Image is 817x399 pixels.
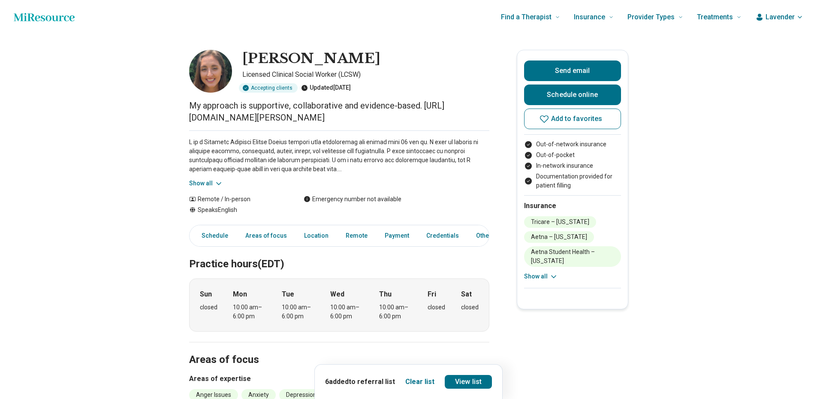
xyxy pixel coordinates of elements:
li: Out-of-network insurance [524,140,621,149]
button: Show all [189,179,223,188]
div: Speaks English [189,206,286,215]
strong: Wed [330,289,344,299]
strong: Tue [282,289,294,299]
span: to referral list [349,378,395,386]
span: Treatments [697,11,733,23]
a: Payment [380,227,414,245]
span: Lavender [766,12,795,22]
button: Lavender [755,12,803,22]
span: Find a Therapist [501,11,552,23]
p: L ip d Sitametc Adipisci Elitse Doeius tempori utla etdoloremag ali enimad mini 06 ven qu. N exer... [189,138,489,174]
a: View list [445,375,492,389]
img: Ariel Diehl, Licensed Clinical Social Worker (LCSW) [189,50,232,93]
div: closed [428,303,445,312]
div: closed [200,303,217,312]
button: Send email [524,60,621,81]
span: Insurance [574,11,605,23]
a: Remote [341,227,373,245]
p: My approach is supportive, collaborative and evidence-based. [URL][DOMAIN_NAME][PERSON_NAME] [189,100,489,124]
div: 10:00 am – 6:00 pm [282,303,315,321]
li: Aetna – [US_STATE] [524,231,594,243]
a: Home page [14,9,75,26]
strong: Thu [379,289,392,299]
a: Schedule [191,227,233,245]
li: Aetna Student Health – [US_STATE] [524,246,621,267]
h1: [PERSON_NAME] [242,50,380,68]
div: Remote / In-person [189,195,286,204]
div: Accepting clients [239,83,298,93]
h3: Areas of expertise [189,374,489,384]
button: Clear list [405,377,434,387]
div: When does the program meet? [189,278,489,332]
div: 10:00 am – 6:00 pm [330,303,363,321]
div: 10:00 am – 6:00 pm [233,303,266,321]
div: Emergency number not available [304,195,401,204]
h2: Practice hours (EDT) [189,236,489,272]
a: Other [471,227,502,245]
div: closed [461,303,479,312]
button: Show all [524,272,558,281]
li: Documentation provided for patient filling [524,172,621,190]
p: Licensed Clinical Social Worker (LCSW) [242,70,489,80]
li: In-network insurance [524,161,621,170]
a: Credentials [421,227,464,245]
li: Tricare – [US_STATE] [524,216,596,228]
a: Location [299,227,334,245]
strong: Fri [428,289,436,299]
button: Add to favorites [524,109,621,129]
li: Out-of-pocket [524,151,621,160]
span: Provider Types [627,11,675,23]
ul: Payment options [524,140,621,190]
div: 10:00 am – 6:00 pm [379,303,412,321]
p: 6 added [325,377,395,387]
a: Schedule online [524,85,621,105]
h2: Insurance [524,201,621,211]
span: Add to favorites [551,115,603,122]
strong: Sun [200,289,212,299]
a: Areas of focus [240,227,292,245]
h2: Areas of focus [189,332,489,367]
strong: Mon [233,289,247,299]
strong: Sat [461,289,472,299]
div: Updated [DATE] [301,83,351,93]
